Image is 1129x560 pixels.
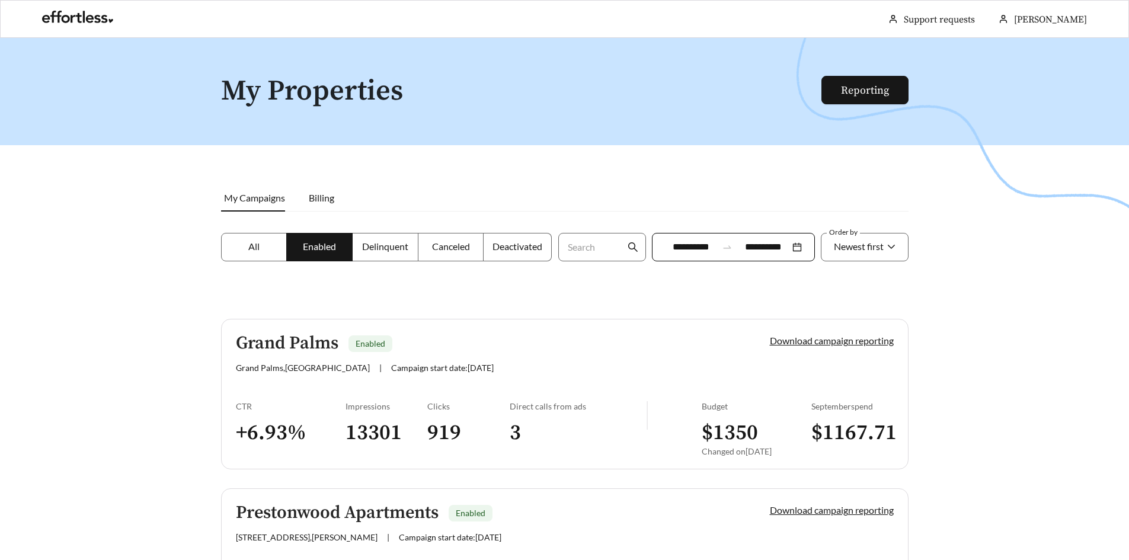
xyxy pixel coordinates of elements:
span: [STREET_ADDRESS] , [PERSON_NAME] [236,532,378,542]
img: line [647,401,648,430]
span: Campaign start date: [DATE] [391,363,494,373]
div: CTR [236,401,346,411]
span: Billing [309,192,334,203]
div: Changed on [DATE] [702,446,811,456]
div: Budget [702,401,811,411]
a: Reporting [841,84,889,97]
span: Enabled [456,508,485,518]
a: Download campaign reporting [770,335,894,346]
span: to [722,242,733,252]
span: Delinquent [362,241,408,252]
span: swap-right [722,242,733,252]
span: | [379,363,382,373]
span: Campaign start date: [DATE] [399,532,501,542]
h3: 13301 [346,420,428,446]
span: My Campaigns [224,192,285,203]
a: Download campaign reporting [770,504,894,516]
a: Support requests [904,14,975,25]
span: Grand Palms , [GEOGRAPHIC_DATA] [236,363,370,373]
button: Reporting [821,76,909,104]
div: September spend [811,401,894,411]
h3: $ 1167.71 [811,420,894,446]
h3: 3 [510,420,647,446]
span: All [248,241,260,252]
h5: Grand Palms [236,334,338,353]
span: Deactivated [492,241,542,252]
h1: My Properties [221,76,823,107]
div: Clicks [427,401,510,411]
h3: + 6.93 % [236,420,346,446]
div: Direct calls from ads [510,401,647,411]
h3: $ 1350 [702,420,811,446]
h3: 919 [427,420,510,446]
div: Impressions [346,401,428,411]
span: [PERSON_NAME] [1014,14,1087,25]
span: Newest first [834,241,884,252]
h5: Prestonwood Apartments [236,503,439,523]
span: Enabled [303,241,336,252]
span: Enabled [356,338,385,348]
a: Grand PalmsEnabledGrand Palms,[GEOGRAPHIC_DATA]|Campaign start date:[DATE]Download campaign repor... [221,319,909,469]
span: search [628,242,638,252]
span: Canceled [432,241,470,252]
span: | [387,532,389,542]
